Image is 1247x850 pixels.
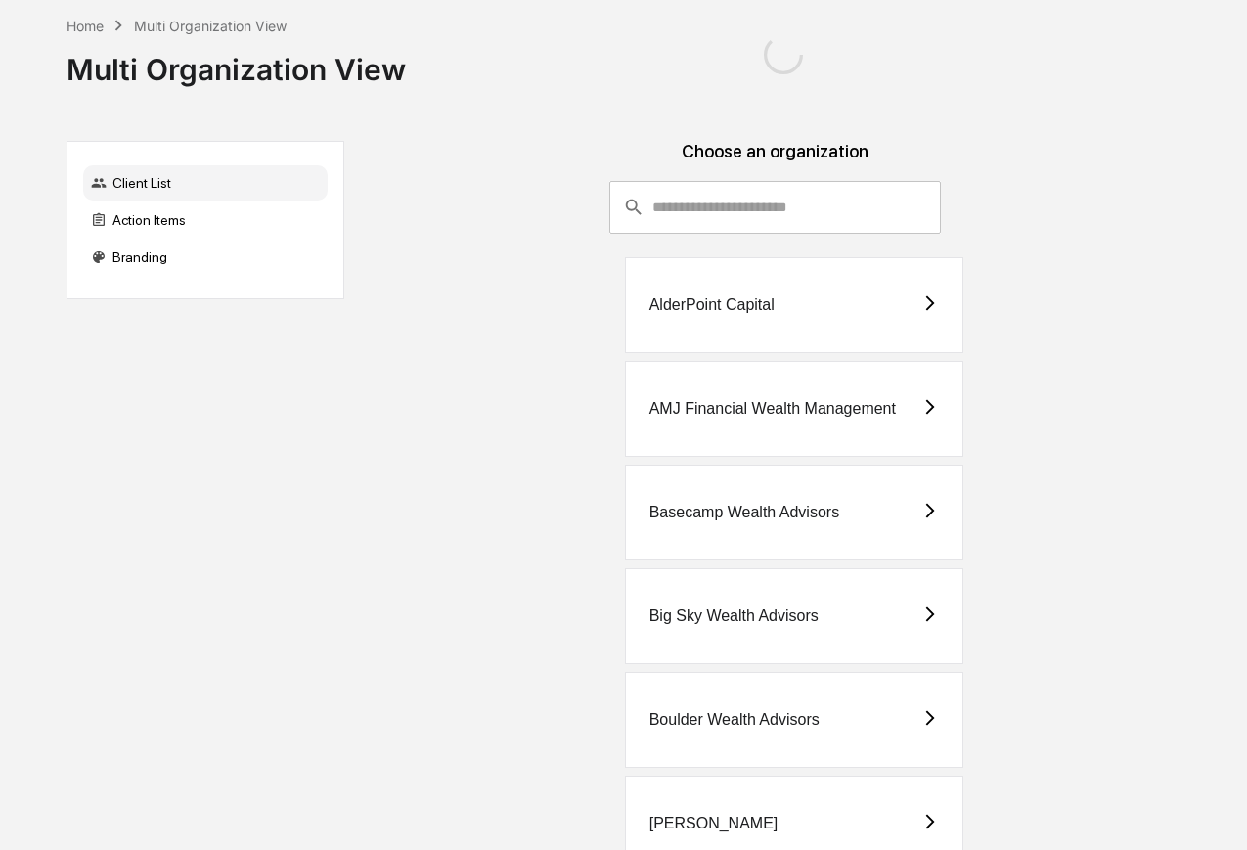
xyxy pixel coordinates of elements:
div: Multi Organization View [134,18,287,34]
div: Client List [83,165,328,201]
div: Branding [83,240,328,275]
div: Action Items [83,202,328,238]
div: Home [67,18,104,34]
div: AMJ Financial Wealth Management [649,400,896,418]
div: Big Sky Wealth Advisors [649,607,819,625]
div: Choose an organization [360,141,1189,181]
div: Basecamp Wealth Advisors [649,504,839,521]
div: Multi Organization View [67,36,406,87]
div: [PERSON_NAME] [649,815,779,832]
div: AlderPoint Capital [649,296,775,314]
div: consultant-dashboard__filter-organizations-search-bar [609,181,941,234]
div: Boulder Wealth Advisors [649,711,820,729]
